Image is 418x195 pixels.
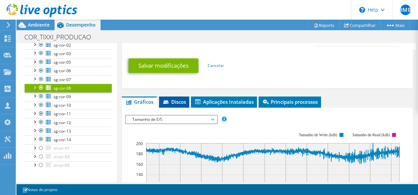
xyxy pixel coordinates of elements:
[54,154,70,160] span: sl-cor-03
[54,68,71,74] span: sg-cor-06
[25,101,112,110] a: sg-cor-10
[208,63,224,68] a: Cancelar
[25,58,112,67] a: sg-cor-05
[54,137,71,142] span: sg-cor-14
[54,102,71,108] span: sg-cor-10
[400,5,411,15] span: RMB
[136,151,143,157] text: 180
[25,161,112,170] a: sl-cor-05
[381,20,410,30] a: Mais
[54,120,71,125] span: sg-cor-12
[359,7,365,13] svg: \n
[129,116,214,123] span: Tamanho de E/S
[25,127,112,135] a: sg-cor-13
[54,145,70,151] span: sl-cor-01
[194,98,254,105] span: Aplicações Instaladas
[262,98,318,105] span: Principais processos
[125,98,153,105] span: Gráficos
[25,144,112,153] a: sl-cor-01
[66,22,96,28] span: Desempenho
[54,85,71,91] span: sg-cor-08
[25,110,112,118] a: sg-cor-11
[136,141,143,146] text: 200
[25,92,112,101] a: sg-cor-09
[299,133,337,137] text: Tamanho de Write (kiB)
[25,67,112,75] a: sg-cor-06
[54,42,71,48] span: sg-cor-02
[54,128,71,134] span: sg-cor-13
[136,172,143,177] text: 140
[54,111,71,117] span: sg-cor-11
[136,162,143,167] text: 160
[25,41,112,49] a: sg-cor-02
[28,22,50,28] span: Ambiente
[54,94,71,99] span: sg-cor-09
[25,135,112,144] a: sg-cor-14
[18,185,62,194] a: Notas do projeto
[54,162,70,168] span: sl-cor-05
[25,75,112,84] a: sg-cor-07
[54,77,71,82] span: sg-cor-07
[54,59,71,65] span: sg-cor-05
[162,98,186,105] span: Discos
[25,84,112,92] a: sg-cor-08
[25,153,112,161] a: sl-cor-03
[339,20,381,30] a: Compartilhar
[128,58,198,73] a: Salvar modificações
[21,33,101,41] h1: COR_TIXXI_PRODUCAO
[54,51,71,56] span: sg-cor-03
[25,118,112,127] a: sg-cor-12
[352,133,390,137] text: Tamanho de Read (kiB)
[308,20,339,30] a: Reports
[136,182,143,187] text: 120
[25,49,112,58] a: sg-cor-03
